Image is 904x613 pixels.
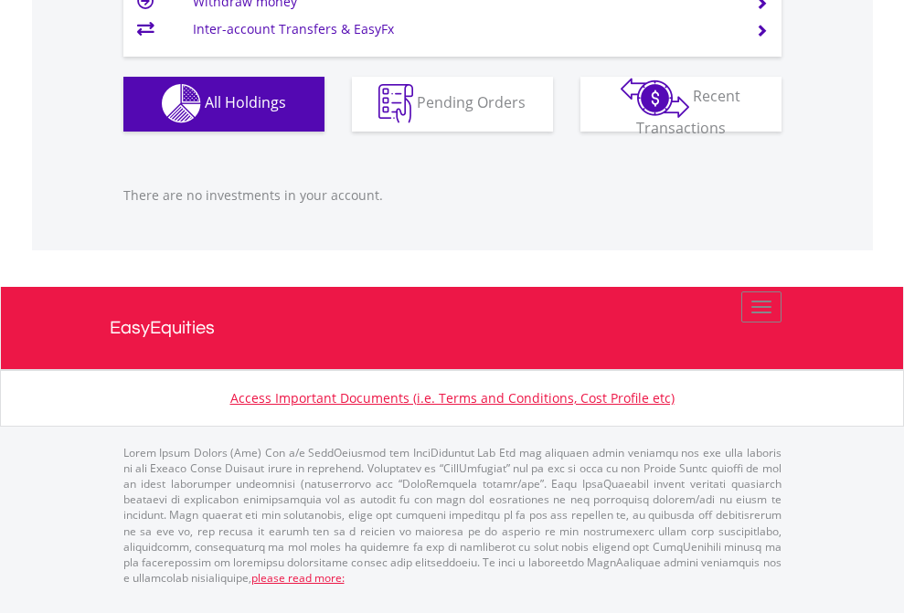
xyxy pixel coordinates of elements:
span: All Holdings [205,92,286,112]
a: EasyEquities [110,287,795,369]
a: please read more: [251,570,345,586]
p: There are no investments in your account. [123,186,782,205]
button: Recent Transactions [580,77,782,132]
span: Recent Transactions [636,86,741,138]
td: Inter-account Transfers & EasyFx [193,16,733,43]
a: Access Important Documents (i.e. Terms and Conditions, Cost Profile etc) [230,389,675,407]
img: pending_instructions-wht.png [378,84,413,123]
span: Pending Orders [417,92,526,112]
button: Pending Orders [352,77,553,132]
img: transactions-zar-wht.png [621,78,689,118]
img: holdings-wht.png [162,84,201,123]
p: Lorem Ipsum Dolors (Ame) Con a/e SeddOeiusmod tem InciDiduntut Lab Etd mag aliquaen admin veniamq... [123,445,782,586]
button: All Holdings [123,77,324,132]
